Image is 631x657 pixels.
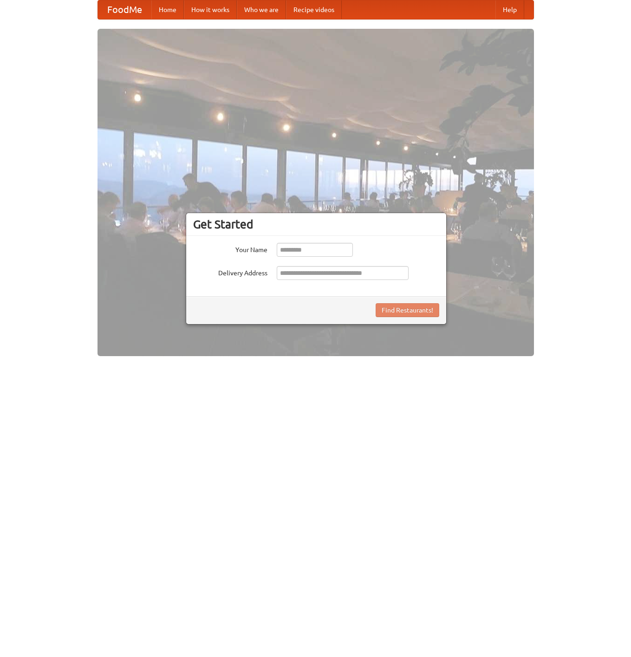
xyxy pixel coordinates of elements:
[286,0,342,19] a: Recipe videos
[193,243,267,254] label: Your Name
[193,266,267,278] label: Delivery Address
[193,217,439,231] h3: Get Started
[184,0,237,19] a: How it works
[376,303,439,317] button: Find Restaurants!
[495,0,524,19] a: Help
[237,0,286,19] a: Who we are
[151,0,184,19] a: Home
[98,0,151,19] a: FoodMe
